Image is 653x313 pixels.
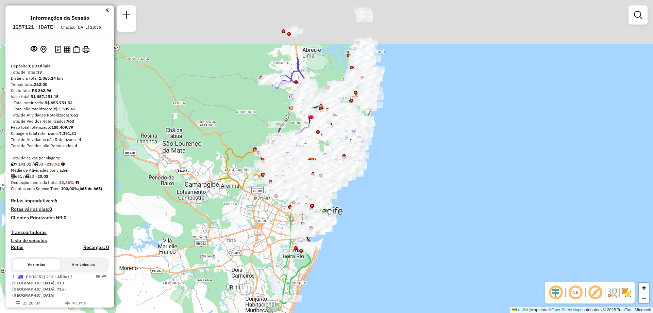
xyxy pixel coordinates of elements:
[13,259,60,270] button: Ver rotas
[11,198,109,204] h4: Rotas improdutivas:
[11,81,109,88] div: Tempo total:
[639,293,649,303] a: Zoom out
[567,284,584,301] span: Ocultar NR
[11,215,109,221] h4: Clientes Priorizados NR:
[39,76,63,81] strong: 1.065,14 km
[308,157,317,166] img: AS - Olinda
[59,180,74,185] strong: 82,36%
[37,69,42,75] strong: 33
[31,94,58,99] strong: R$ 857.351,15
[26,274,44,279] span: PDB2J53
[11,180,58,185] span: Ocupação média da frota:
[11,124,109,130] div: Peso total roteirizado:
[105,6,109,14] a: Clique aqui para minimizar o painel
[642,283,646,292] span: +
[83,245,109,250] h4: Recargas: 0
[25,174,29,178] i: Total de rotas
[120,8,133,24] a: Nova sessão e pesquisa
[631,8,645,22] a: Exibir filtros
[11,143,109,149] div: Total de Pedidos não Roteirizados:
[76,181,79,185] em: Média calculada utilizando a maior ocupação (%Peso ou %Cubagem) de cada rota da sessão. Rotas cro...
[308,158,317,167] img: FAD CDD Olinda
[11,106,109,112] div: - Total não roteirizado:
[11,75,109,81] div: Distância Total:
[642,294,646,302] span: −
[78,186,102,191] strong: (665 de 665)
[587,284,603,301] span: Exibir rótulo
[102,275,106,279] em: Rota exportada
[32,88,51,93] strong: R$ 862,96
[11,230,109,235] h4: Transportadoras
[75,143,77,148] strong: 4
[11,100,109,106] div: - Total roteirizado:
[37,174,48,179] strong: 20,03
[30,15,89,21] h4: Informações da Sessão
[11,161,109,167] div: 7.191,31 / 33 =
[29,63,51,68] strong: CDD Olinda
[52,106,76,111] strong: R$ 1.599,62
[12,274,72,298] span: | 212 - Aflitos / [GEOGRAPHIC_DATA], 213 - [GEOGRAPHIC_DATA], 715 - [GEOGRAPHIC_DATA]
[11,88,109,94] div: Custo total:
[11,137,109,143] div: Total de Atividades não Roteirizadas:
[512,308,528,312] a: Leaflet
[64,215,66,221] strong: 0
[13,24,55,30] h6: 1257121 - [DATE]
[607,287,618,298] img: Fluxo de ruas
[47,161,60,167] strong: 217,92
[552,308,581,312] a: OpenStreetMap
[51,125,73,130] strong: 188.409,79
[11,167,109,173] div: Média de Atividades por viagem:
[54,198,57,204] strong: 6
[529,308,530,312] span: |
[34,82,47,87] strong: 262:00
[49,206,52,212] strong: 0
[34,162,38,166] i: Total de rotas
[39,44,48,55] button: Centralizar mapa no depósito ou ponto de apoio
[12,274,72,298] span: 1 -
[59,131,76,136] strong: 7.191,31
[16,301,20,305] i: Distância Total
[11,130,109,137] div: Cubagem total roteirizado:
[67,119,74,124] strong: 963
[548,284,564,301] span: Ocultar deslocamento
[58,24,104,30] div: Criação: [DATE] 18:36
[11,186,61,191] span: Clientes com Service Time:
[11,206,109,212] h4: Rotas vários dias:
[22,300,65,307] td: 23,28 KM
[510,307,653,313] div: Map data © contributors,© 2025 TomTom, Microsoft
[61,162,65,166] i: Meta Caixas/viagem: 220,92 Diferença: -3,00
[639,283,649,293] a: Zoom in
[308,158,317,167] img: CDD Olinda
[11,238,109,244] h4: Lista de veículos
[53,44,63,55] button: Logs desbloquear sessão
[11,112,109,118] div: Total de Atividades Roteirizadas:
[61,186,78,191] strong: 100,00%
[72,45,81,54] button: Visualizar Romaneio
[11,174,15,178] i: Total de Atividades
[11,173,109,179] div: 661 / 33 =
[11,245,23,250] a: Rotas
[11,162,15,166] i: Cubagem total roteirizado
[621,287,632,298] img: Exibir/Ocultar setores
[79,137,81,142] strong: 4
[60,259,107,270] button: Ver veículos
[96,275,100,279] em: Opções
[11,155,109,161] div: Total de caixas por viagem:
[71,112,78,118] strong: 661
[11,63,109,69] div: Depósito:
[81,45,91,54] button: Imprimir Rotas
[11,118,109,124] div: Total de Pedidos Roteirizados:
[63,45,72,54] button: Visualizar relatório de Roteirização
[11,69,109,75] div: Total de rotas:
[71,300,106,307] td: 99,37%
[11,94,109,100] div: Valor total:
[45,100,72,105] strong: R$ 855.751,53
[29,44,39,55] button: Exibir sessão original
[65,301,70,305] i: % de utilização do peso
